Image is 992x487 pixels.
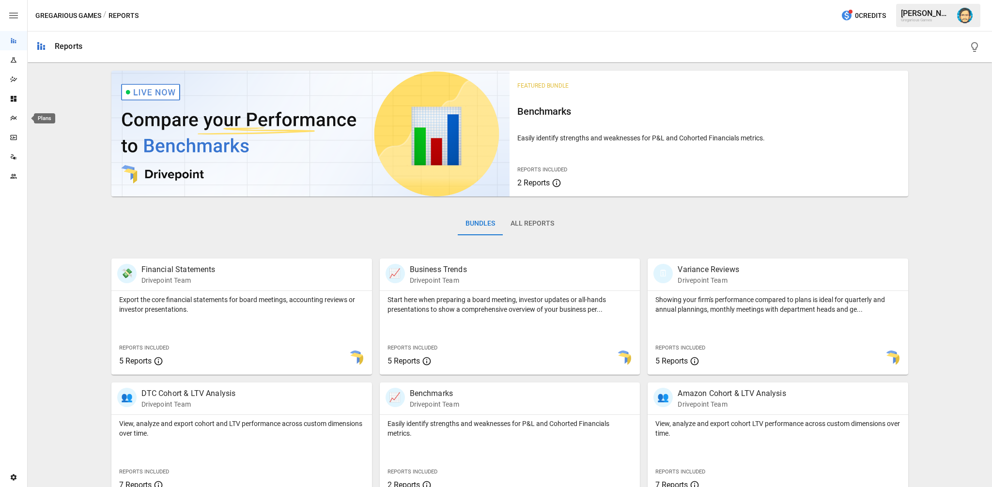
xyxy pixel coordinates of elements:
button: All Reports [503,212,562,235]
img: Dana Basken [957,8,973,23]
p: Business Trends [410,264,467,275]
img: video thumbnail [111,71,510,197]
button: Dana Basken [951,2,978,29]
span: 5 Reports [387,356,420,365]
div: Reports [55,42,82,51]
div: 👥 [653,388,673,407]
p: View, analyze and export cohort and LTV performance across custom dimensions over time. [119,419,364,438]
span: 5 Reports [119,356,152,365]
div: 📈 [386,264,405,283]
p: Drivepoint Team [141,399,236,409]
p: Easily identify strengths and weaknesses for P&L and Cohorted Financials metrics. [517,133,900,143]
button: 0Credits [837,7,890,25]
div: 🗓 [653,264,673,283]
p: Showing your firm's performance compared to plans is ideal for quarterly and annual plannings, mo... [655,295,900,314]
span: 0 Credits [855,10,886,22]
p: Drivepoint Team [678,275,739,285]
div: Gregarious Games [901,18,951,22]
div: 💸 [117,264,137,283]
div: [PERSON_NAME] [901,9,951,18]
div: 📈 [386,388,405,407]
p: Variance Reviews [678,264,739,275]
div: / [103,10,107,22]
div: 👥 [117,388,137,407]
span: Featured Bundle [517,82,569,89]
button: Bundles [458,212,503,235]
span: Reports Included [655,345,705,351]
span: Reports Included [387,469,437,475]
p: Drivepoint Team [410,275,467,285]
p: Benchmarks [410,388,459,399]
div: Plans [34,113,55,123]
span: Reports Included [119,345,169,351]
img: smart model [884,350,899,366]
p: Financial Statements [141,264,216,275]
span: Reports Included [517,167,567,173]
p: Easily identify strengths and weaknesses for P&L and Cohorted Financials metrics. [387,419,633,438]
p: Amazon Cohort & LTV Analysis [678,388,786,399]
p: Export the core financial statements for board meetings, accounting reviews or investor presentat... [119,295,364,314]
img: smart model [348,350,363,366]
button: Gregarious Games [35,10,101,22]
span: Reports Included [387,345,437,351]
span: 5 Reports [655,356,688,365]
p: Start here when preparing a board meeting, investor updates or all-hands presentations to show a ... [387,295,633,314]
p: View, analyze and export cohort LTV performance across custom dimensions over time. [655,419,900,438]
p: Drivepoint Team [141,275,216,285]
span: Reports Included [119,469,169,475]
span: 2 Reports [517,178,550,187]
p: Drivepoint Team [678,399,786,409]
h6: Benchmarks [517,104,900,119]
img: smart model [616,350,631,366]
span: Reports Included [655,469,705,475]
p: Drivepoint Team [410,399,459,409]
p: DTC Cohort & LTV Analysis [141,388,236,399]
